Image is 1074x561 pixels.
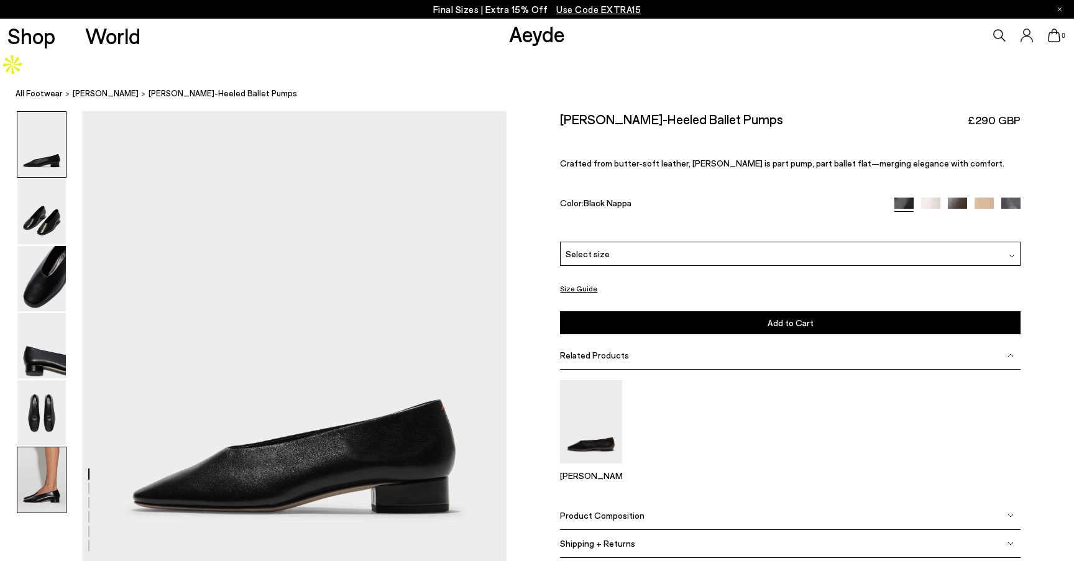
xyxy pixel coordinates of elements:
[85,25,140,47] a: World
[584,198,631,208] span: Black Nappa
[556,4,641,15] span: Navigate to /collections/ss25-final-sizes
[16,77,1074,111] nav: breadcrumb
[560,111,783,127] h2: [PERSON_NAME]-Heeled Ballet Pumps
[1048,29,1060,42] a: 0
[17,112,66,177] img: Delia Low-Heeled Ballet Pumps - Image 1
[560,455,622,481] a: Kirsten Ballet Flats [PERSON_NAME]
[560,311,1020,334] button: Add to Cart
[73,87,139,100] a: [PERSON_NAME]
[17,380,66,445] img: Delia Low-Heeled Ballet Pumps - Image 5
[560,281,597,296] button: Size Guide
[768,317,814,328] span: Add to Cart
[566,247,610,260] span: Select size
[16,87,63,100] a: All Footwear
[1060,32,1067,39] span: 0
[1009,253,1015,259] img: svg%3E
[560,198,879,212] div: Color:
[560,158,1004,168] span: Crafted from butter-soft leather, [PERSON_NAME] is part pump, part ballet flat—merging elegance w...
[560,510,645,521] span: Product Composition
[1007,540,1014,547] img: svg%3E
[509,21,565,47] a: Aeyde
[73,88,139,98] span: [PERSON_NAME]
[560,470,622,481] p: [PERSON_NAME]
[560,380,622,463] img: Kirsten Ballet Flats
[560,350,629,360] span: Related Products
[1007,352,1014,358] img: svg%3E
[968,112,1021,128] span: £290 GBP
[17,313,66,378] img: Delia Low-Heeled Ballet Pumps - Image 4
[433,2,641,17] p: Final Sizes | Extra 15% Off
[17,447,66,513] img: Delia Low-Heeled Ballet Pumps - Image 6
[7,25,55,47] a: Shop
[149,87,297,100] span: [PERSON_NAME]-Heeled Ballet Pumps
[17,179,66,244] img: Delia Low-Heeled Ballet Pumps - Image 2
[17,246,66,311] img: Delia Low-Heeled Ballet Pumps - Image 3
[1007,513,1014,519] img: svg%3E
[560,538,635,549] span: Shipping + Returns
